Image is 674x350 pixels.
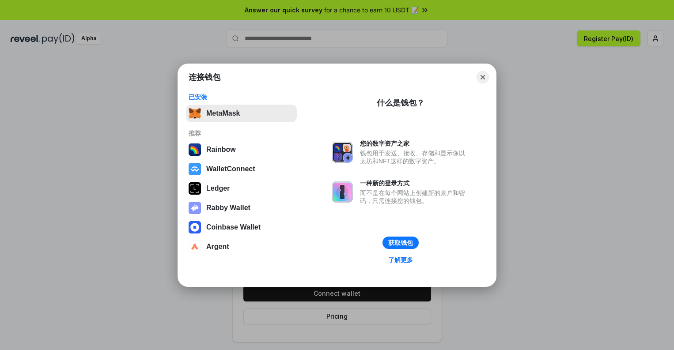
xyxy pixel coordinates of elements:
img: svg+xml,%3Csvg%20xmlns%3D%22http%3A%2F%2Fwww.w3.org%2F2000%2Fsvg%22%20fill%3D%22none%22%20viewBox... [332,142,353,163]
div: 获取钱包 [388,239,413,247]
img: svg+xml,%3Csvg%20xmlns%3D%22http%3A%2F%2Fwww.w3.org%2F2000%2Fsvg%22%20width%3D%2228%22%20height%3... [189,182,201,195]
div: 而不是在每个网站上创建新的账户和密码，只需连接您的钱包。 [360,189,470,205]
button: Coinbase Wallet [186,218,297,236]
img: svg+xml,%3Csvg%20width%3D%2228%22%20height%3D%2228%22%20viewBox%3D%220%200%2028%2028%22%20fill%3D... [189,241,201,253]
button: 获取钱包 [382,237,419,249]
button: Argent [186,238,297,256]
img: svg+xml,%3Csvg%20xmlns%3D%22http%3A%2F%2Fwww.w3.org%2F2000%2Fsvg%22%20fill%3D%22none%22%20viewBox... [332,181,353,203]
div: Ledger [206,184,230,192]
button: Rainbow [186,141,297,158]
img: svg+xml,%3Csvg%20width%3D%2228%22%20height%3D%2228%22%20viewBox%3D%220%200%2028%2028%22%20fill%3D... [189,221,201,233]
button: Rabby Wallet [186,199,297,217]
div: 了解更多 [388,256,413,264]
button: MetaMask [186,105,297,122]
div: 一种新的登录方式 [360,179,470,187]
button: WalletConnect [186,160,297,178]
div: Rainbow [206,146,236,154]
div: Coinbase Wallet [206,223,261,231]
div: 什么是钱包？ [377,98,424,108]
img: svg+xml,%3Csvg%20fill%3D%22none%22%20height%3D%2233%22%20viewBox%3D%220%200%2035%2033%22%20width%... [189,107,201,120]
img: svg+xml,%3Csvg%20width%3D%2228%22%20height%3D%2228%22%20viewBox%3D%220%200%2028%2028%22%20fill%3D... [189,163,201,175]
button: Ledger [186,180,297,197]
div: 推荐 [189,129,294,137]
div: Argent [206,243,229,251]
div: MetaMask [206,109,240,117]
div: WalletConnect [206,165,255,173]
div: 您的数字资产之家 [360,139,470,147]
img: svg+xml,%3Csvg%20width%3D%22120%22%20height%3D%22120%22%20viewBox%3D%220%200%20120%20120%22%20fil... [189,143,201,156]
a: 了解更多 [383,254,418,266]
button: Close [477,71,489,83]
div: 已安装 [189,93,294,101]
div: 钱包用于发送、接收、存储和显示像以太坊和NFT这样的数字资产。 [360,149,470,165]
img: svg+xml,%3Csvg%20xmlns%3D%22http%3A%2F%2Fwww.w3.org%2F2000%2Fsvg%22%20fill%3D%22none%22%20viewBox... [189,202,201,214]
h1: 连接钱包 [189,72,220,83]
div: Rabby Wallet [206,204,250,212]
